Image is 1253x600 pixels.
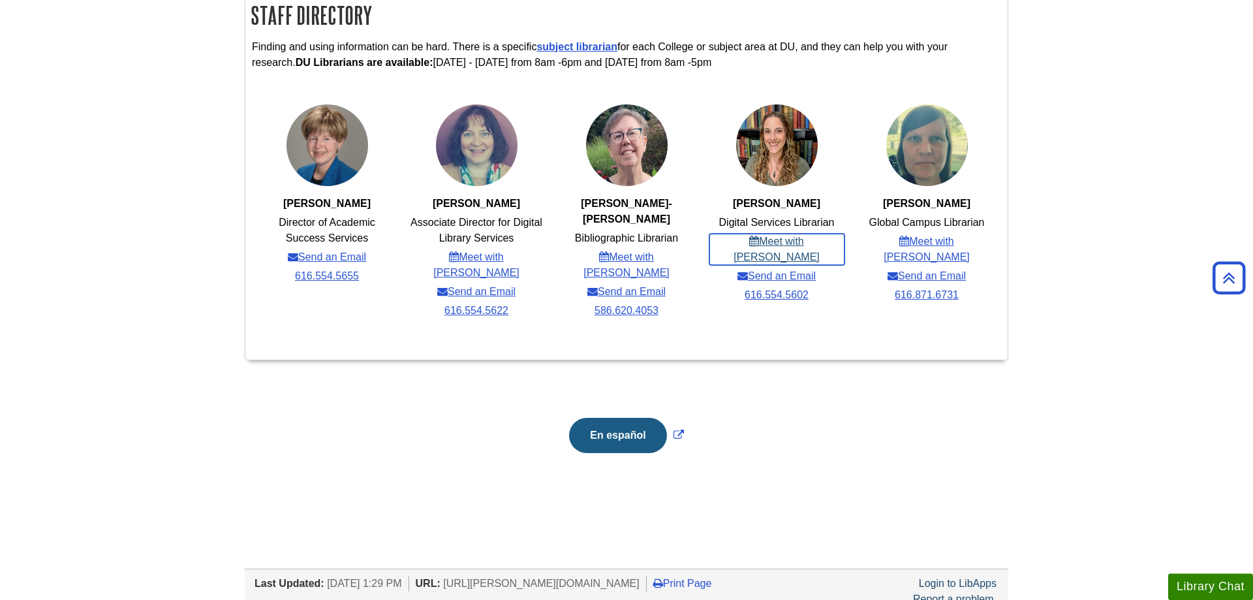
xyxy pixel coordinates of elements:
li: Associate Director for Digital Library Services [409,215,544,246]
a: Send an Email [288,249,366,265]
a: Link opens in new window [566,430,687,441]
a: 616.554.5622 [444,303,508,319]
a: Meet with [PERSON_NAME] [709,234,844,265]
a: Back to Top [1208,269,1250,287]
li: Bibliographic Librarian [575,230,678,246]
strong: [PERSON_NAME]-[PERSON_NAME] [581,198,672,225]
p: Finding and using information can be hard. There is a specific for each College or subject area a... [252,39,1001,71]
a: Meet with [PERSON_NAME] [409,249,544,281]
a: Meet with [PERSON_NAME] [859,234,995,265]
a: 616.871.6731 [895,287,959,303]
button: En español [569,418,666,453]
a: Meet with [PERSON_NAME] [559,249,694,281]
a: 616.554.5655 [295,268,359,284]
a: 616.554.5602 [745,287,809,303]
strong: DU Librarians are available: [296,57,433,68]
a: 586.620.4053 [595,303,658,319]
a: Send an Email [587,284,666,300]
li: Director of Academic Success Services [260,215,394,246]
a: Send an Email [437,284,516,300]
a: Send an Email [888,268,966,284]
span: URL: [416,578,441,589]
i: Print Page [653,578,663,588]
span: [DATE] 1:29 PM [327,578,401,589]
span: [URL][PERSON_NAME][DOMAIN_NAME] [443,578,640,589]
strong: [PERSON_NAME] [283,198,371,209]
li: Digital Services Librarian [719,215,835,230]
button: Library Chat [1168,573,1253,600]
a: Login to LibApps [919,578,997,589]
li: Global Campus Librarian [869,215,985,230]
a: subject librarian [536,41,617,52]
strong: [PERSON_NAME] [883,198,970,209]
span: Last Updated: [255,578,324,589]
a: Print Page [653,578,712,589]
strong: [PERSON_NAME] [433,198,520,209]
span: [PERSON_NAME] [733,198,820,209]
a: Send an Email [737,268,816,284]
